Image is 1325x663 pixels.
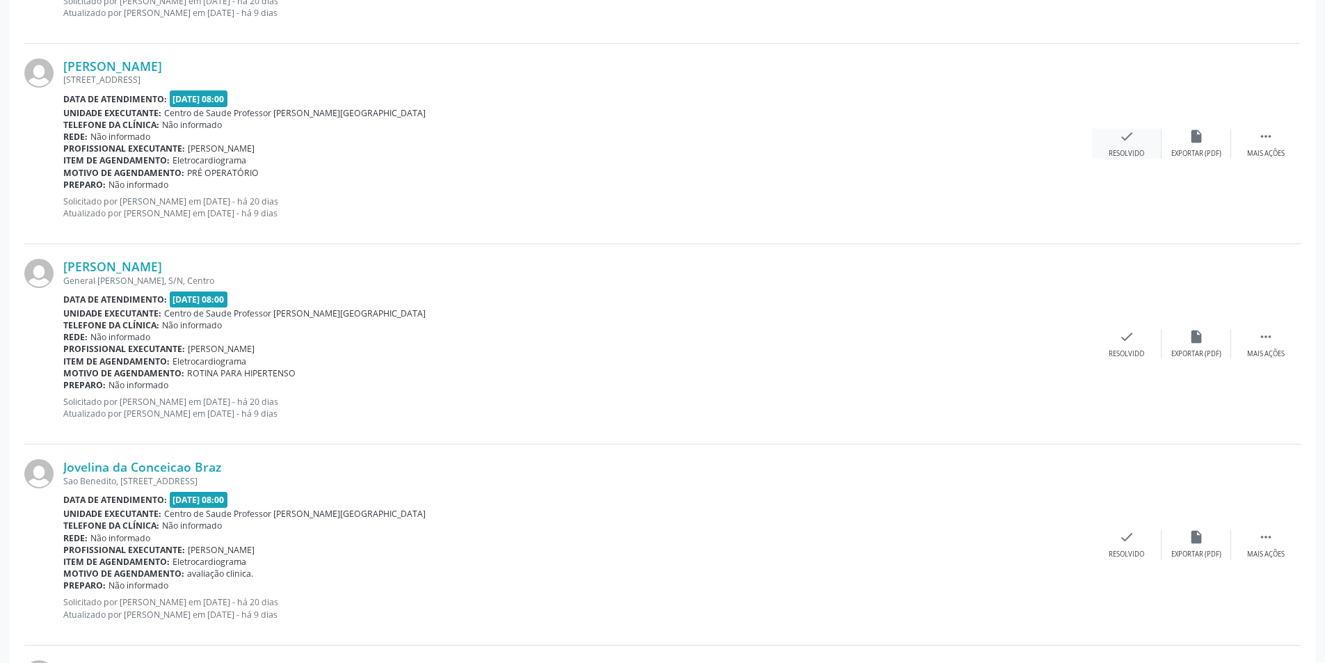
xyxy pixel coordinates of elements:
i:  [1258,129,1274,144]
div: Resolvido [1109,349,1144,359]
b: Rede: [63,131,88,143]
i: check [1119,529,1134,545]
b: Preparo: [63,179,106,191]
span: Não informado [109,179,168,191]
b: Motivo de agendamento: [63,367,184,379]
i: insert_drive_file [1189,129,1204,144]
span: Não informado [109,379,168,391]
span: Não informado [162,520,222,532]
span: Não informado [109,580,168,591]
i: check [1119,129,1134,144]
span: ROTINA PARA HIPERTENSO [187,367,296,379]
span: Eletrocardiograma [172,556,246,568]
b: Profissional executante: [63,343,185,355]
i: check [1119,329,1134,344]
span: PRÉ OPERATÓRIO [187,167,259,179]
b: Telefone da clínica: [63,119,159,131]
span: Centro de Saude Professor [PERSON_NAME][GEOGRAPHIC_DATA] [164,307,426,319]
div: [STREET_ADDRESS] [63,74,1092,86]
div: Resolvido [1109,550,1144,559]
span: avaliação clinica. [187,568,253,580]
span: Não informado [90,131,150,143]
span: Não informado [162,119,222,131]
b: Profissional executante: [63,544,185,556]
b: Unidade executante: [63,508,161,520]
a: Jovelina da Conceicao Braz [63,459,221,474]
b: Unidade executante: [63,107,161,119]
p: Solicitado por [PERSON_NAME] em [DATE] - há 20 dias Atualizado por [PERSON_NAME] em [DATE] - há 9... [63,596,1092,620]
i: insert_drive_file [1189,329,1204,344]
div: Resolvido [1109,149,1144,159]
b: Data de atendimento: [63,294,167,305]
b: Profissional executante: [63,143,185,154]
b: Item de agendamento: [63,154,170,166]
span: Eletrocardiograma [172,154,246,166]
div: General [PERSON_NAME], S/N, Centro [63,275,1092,287]
span: Centro de Saude Professor [PERSON_NAME][GEOGRAPHIC_DATA] [164,107,426,119]
b: Telefone da clínica: [63,319,159,331]
span: Não informado [90,532,150,544]
span: [DATE] 08:00 [170,90,228,106]
b: Telefone da clínica: [63,520,159,532]
div: Mais ações [1247,550,1285,559]
img: img [24,58,54,88]
div: Exportar (PDF) [1171,550,1221,559]
span: [PERSON_NAME] [188,343,255,355]
div: Mais ações [1247,149,1285,159]
b: Unidade executante: [63,307,161,319]
i:  [1258,529,1274,545]
b: Item de agendamento: [63,356,170,367]
b: Preparo: [63,580,106,591]
div: Sao Benedito, [STREET_ADDRESS] [63,475,1092,487]
p: Solicitado por [PERSON_NAME] em [DATE] - há 20 dias Atualizado por [PERSON_NAME] em [DATE] - há 9... [63,396,1092,420]
img: img [24,459,54,488]
b: Data de atendimento: [63,494,167,506]
div: Exportar (PDF) [1171,349,1221,359]
div: Mais ações [1247,349,1285,359]
b: Motivo de agendamento: [63,568,184,580]
b: Motivo de agendamento: [63,167,184,179]
div: Exportar (PDF) [1171,149,1221,159]
span: [DATE] 08:00 [170,492,228,508]
span: [PERSON_NAME] [188,143,255,154]
span: Centro de Saude Professor [PERSON_NAME][GEOGRAPHIC_DATA] [164,508,426,520]
span: Não informado [162,319,222,331]
span: Eletrocardiograma [172,356,246,367]
span: [PERSON_NAME] [188,544,255,556]
i: insert_drive_file [1189,529,1204,545]
span: Não informado [90,331,150,343]
b: Item de agendamento: [63,556,170,568]
b: Preparo: [63,379,106,391]
b: Rede: [63,331,88,343]
i:  [1258,329,1274,344]
p: Solicitado por [PERSON_NAME] em [DATE] - há 20 dias Atualizado por [PERSON_NAME] em [DATE] - há 9... [63,195,1092,219]
a: [PERSON_NAME] [63,58,162,74]
a: [PERSON_NAME] [63,259,162,274]
img: img [24,259,54,288]
b: Rede: [63,532,88,544]
span: [DATE] 08:00 [170,291,228,307]
b: Data de atendimento: [63,93,167,105]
